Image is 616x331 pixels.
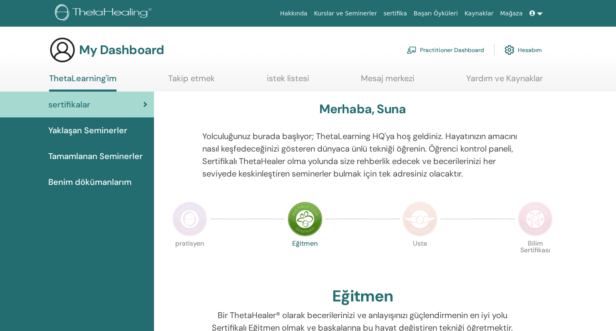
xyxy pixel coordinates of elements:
p: Bilim Sertifikası [518,240,553,275]
a: istek listesi [267,73,309,90]
a: Yardım ve Kaynaklar [466,73,543,90]
img: Practitioner [172,202,207,236]
p: pratisyen [172,240,207,275]
img: Instructor [288,202,323,236]
a: Hesabım [504,41,542,59]
span: Benim dökümanlarım [48,176,132,188]
a: Kaynaklar [461,6,497,21]
a: Hakkında [277,6,311,21]
h2: Eğitmen [332,287,393,306]
a: sertifika [380,6,410,21]
a: Başarı Öyküleri [410,6,461,21]
img: cog.svg [504,43,514,57]
h3: Merhaba, Suna [319,102,406,117]
p: Eğitmen [288,240,323,275]
span: Yaklaşan Seminerler [48,124,127,137]
img: Master [402,202,437,236]
a: ThetaLearning'im [49,73,117,92]
h3: My Dashboard [79,42,164,57]
img: logo.png [55,4,154,23]
a: Mağaza [497,6,526,21]
img: Certificate of Science [518,202,553,236]
span: Tamamlanan Seminerler [48,150,143,162]
a: Mesaj merkezi [361,73,415,90]
p: Yolculuğunuz burada başlıyor; ThetaLearning HQ'ya hoş geldiniz. Hayatınızın amacını nasıl keşfede... [202,130,523,180]
span: sertifikalar [48,98,90,111]
img: generic-user-icon.jpg [49,37,76,63]
a: Practitioner Dashboard [407,41,484,59]
a: Takip etmek [168,73,215,90]
img: chalkboard-teacher.svg [407,46,417,54]
a: Kurslar ve Seminerler [310,6,380,21]
p: Usta [402,240,437,275]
